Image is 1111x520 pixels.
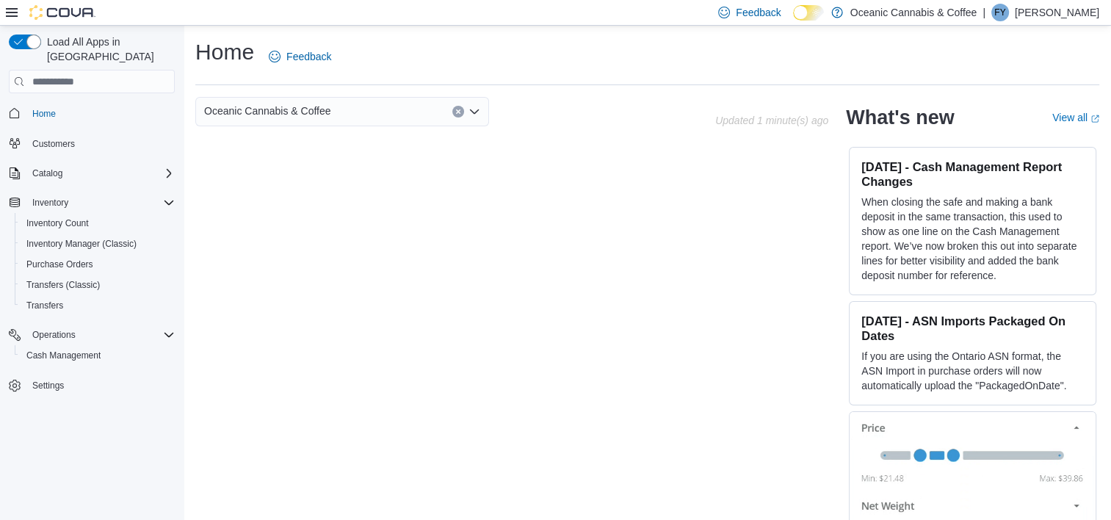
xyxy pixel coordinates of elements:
a: Transfers (Classic) [21,276,106,294]
button: Cash Management [15,345,181,366]
nav: Complex example [9,96,175,434]
span: Cash Management [21,347,175,364]
span: Customers [26,134,175,153]
svg: External link [1090,115,1099,123]
span: Operations [26,326,175,344]
span: Settings [26,376,175,394]
button: Inventory [3,192,181,213]
span: Home [26,104,175,122]
a: Settings [26,377,70,394]
button: Transfers [15,295,181,316]
span: Inventory Count [21,214,175,232]
span: Home [32,108,56,120]
button: Customers [3,133,181,154]
a: Feedback [263,42,337,71]
span: FY [994,4,1005,21]
button: Purchase Orders [15,254,181,275]
button: Inventory [26,194,74,212]
span: Inventory Manager (Classic) [21,235,175,253]
h1: Home [195,37,254,67]
button: Catalog [3,163,181,184]
span: Catalog [32,167,62,179]
h2: What's new [846,106,954,129]
span: Purchase Orders [26,259,93,270]
button: Open list of options [468,106,480,118]
a: Inventory Count [21,214,95,232]
a: View allExternal link [1052,112,1099,123]
span: Catalog [26,165,175,182]
span: Operations [32,329,76,341]
button: Clear input [452,106,464,118]
p: Oceanic Cannabis & Coffee [850,4,977,21]
input: Dark Mode [793,5,824,21]
span: Oceanic Cannabis & Coffee [204,102,331,120]
span: Load All Apps in [GEOGRAPHIC_DATA] [41,35,175,64]
a: Home [26,105,62,123]
a: Transfers [21,297,69,314]
p: When closing the safe and making a bank deposit in the same transaction, this used to show as one... [861,195,1084,283]
p: Updated 1 minute(s) ago [715,115,828,126]
span: Transfers [26,300,63,311]
span: Cash Management [26,350,101,361]
span: Transfers (Classic) [26,279,100,291]
span: Feedback [286,49,331,64]
a: Cash Management [21,347,106,364]
a: Customers [26,135,81,153]
span: Inventory Count [26,217,89,229]
button: Settings [3,375,181,396]
span: Settings [32,380,64,391]
span: Transfers (Classic) [21,276,175,294]
span: Feedback [736,5,781,20]
a: Inventory Manager (Classic) [21,235,142,253]
div: Faith Young [991,4,1009,21]
p: If you are using the Ontario ASN format, the ASN Import in purchase orders will now automatically... [861,349,1084,393]
p: | [982,4,985,21]
p: [PERSON_NAME] [1015,4,1099,21]
button: Inventory Manager (Classic) [15,234,181,254]
button: Inventory Count [15,213,181,234]
button: Home [3,102,181,123]
h3: [DATE] - Cash Management Report Changes [861,159,1084,189]
span: Transfers [21,297,175,314]
span: Inventory [26,194,175,212]
span: Inventory Manager (Classic) [26,238,137,250]
a: Purchase Orders [21,256,99,273]
img: Cova [29,5,95,20]
button: Operations [26,326,82,344]
h3: [DATE] - ASN Imports Packaged On Dates [861,314,1084,343]
button: Catalog [26,165,68,182]
span: Customers [32,138,75,150]
span: Purchase Orders [21,256,175,273]
span: Inventory [32,197,68,209]
button: Transfers (Classic) [15,275,181,295]
button: Operations [3,325,181,345]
